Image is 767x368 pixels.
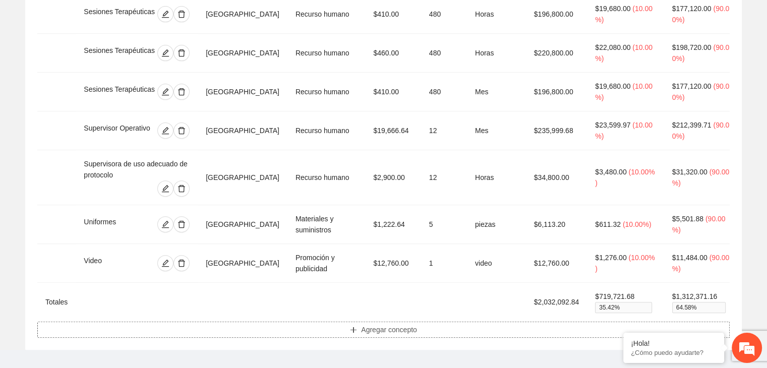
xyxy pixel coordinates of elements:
button: delete [173,180,190,197]
td: $2,032,092.84 [526,283,587,322]
td: $34,800.00 [526,150,587,205]
div: Sesiones Terapéuticas [84,6,156,22]
td: [GEOGRAPHIC_DATA] [198,150,287,205]
td: Recurso humano [287,73,365,111]
span: Agregar concepto [361,324,417,335]
div: Uniformes [84,216,137,232]
button: edit [157,216,173,232]
textarea: Escriba su mensaje y pulse “Intro” [5,254,192,289]
span: delete [174,220,189,228]
div: Sesiones Terapéuticas [84,45,156,61]
td: [GEOGRAPHIC_DATA] [198,73,287,111]
button: delete [173,84,190,100]
td: video [467,244,526,283]
span: $31,320.00 [672,168,707,176]
td: $719,721.68 [587,283,664,322]
span: edit [158,49,173,57]
span: ( 10.00% ) [595,5,653,24]
div: ¡Hola! [631,339,717,347]
td: Promoción y publicidad [287,244,365,283]
td: Totales [37,283,76,322]
td: $235,999.68 [526,111,587,150]
td: $12,760.00 [526,244,587,283]
button: edit [157,122,173,139]
td: Materiales y suministros [287,205,365,244]
td: $220,800.00 [526,34,587,73]
span: Estamos en línea. [58,124,139,226]
button: delete [173,6,190,22]
td: $2,900.00 [365,150,421,205]
span: ( 10.00% ) [595,82,653,101]
span: $177,120.00 [672,82,712,90]
td: 5 [421,205,467,244]
button: edit [157,6,173,22]
span: $177,120.00 [672,5,712,13]
td: 12 [421,111,467,150]
td: $1,222.64 [365,205,421,244]
span: 35.42 % [595,302,652,313]
span: delete [174,49,189,57]
td: Recurso humano [287,150,365,205]
td: 1 [421,244,467,283]
span: edit [158,127,173,135]
td: piezas [467,205,526,244]
span: edit [158,220,173,228]
span: delete [174,259,189,267]
span: $198,720.00 [672,43,712,51]
button: edit [157,84,173,100]
span: plus [350,326,357,334]
span: $212,399.71 [672,121,712,129]
span: delete [174,127,189,135]
span: $3,480.00 [595,168,626,176]
button: edit [157,45,173,61]
span: edit [158,185,173,193]
span: $5,501.88 [672,215,703,223]
span: delete [174,185,189,193]
td: Recurso humano [287,111,365,150]
td: $1,312,371.16 [664,283,738,322]
div: Chatee con nosotros ahora [52,51,169,65]
td: [GEOGRAPHIC_DATA] [198,244,287,283]
button: delete [173,45,190,61]
span: $23,599.97 [595,121,630,129]
td: [GEOGRAPHIC_DATA] [198,205,287,244]
td: [GEOGRAPHIC_DATA] [198,34,287,73]
div: Video [84,255,130,271]
span: 64.58 % [672,302,726,313]
p: ¿Cómo puedo ayudarte? [631,349,717,356]
span: edit [158,10,173,18]
button: edit [157,255,173,271]
span: $611.32 [595,220,621,228]
td: $460.00 [365,34,421,73]
td: Horas [467,34,526,73]
span: ( 10.00% ) [595,43,653,63]
span: delete [174,10,189,18]
span: edit [158,259,173,267]
button: delete [173,216,190,232]
td: $12,760.00 [365,244,421,283]
div: Supervisor Operativo [84,122,154,139]
td: $196,800.00 [526,73,587,111]
div: Supervisora de uso adecuado de protocolo [84,158,190,180]
span: delete [174,88,189,96]
button: delete [173,122,190,139]
button: delete [173,255,190,271]
td: Mes [467,73,526,111]
td: 12 [421,150,467,205]
button: plusAgregar concepto [37,322,730,338]
td: Recurso humano [287,34,365,73]
span: $1,276.00 [595,254,626,262]
td: $410.00 [365,73,421,111]
div: Sesiones Terapéuticas [84,84,156,100]
span: $22,080.00 [595,43,630,51]
span: $19,680.00 [595,5,630,13]
td: 480 [421,34,467,73]
td: Mes [467,111,526,150]
span: ( 10.00% ) [595,121,653,140]
span: $11,484.00 [672,254,707,262]
td: [GEOGRAPHIC_DATA] [198,111,287,150]
td: Horas [467,150,526,205]
span: ( 10.00% ) [623,220,652,228]
td: $19,666.64 [365,111,421,150]
span: edit [158,88,173,96]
